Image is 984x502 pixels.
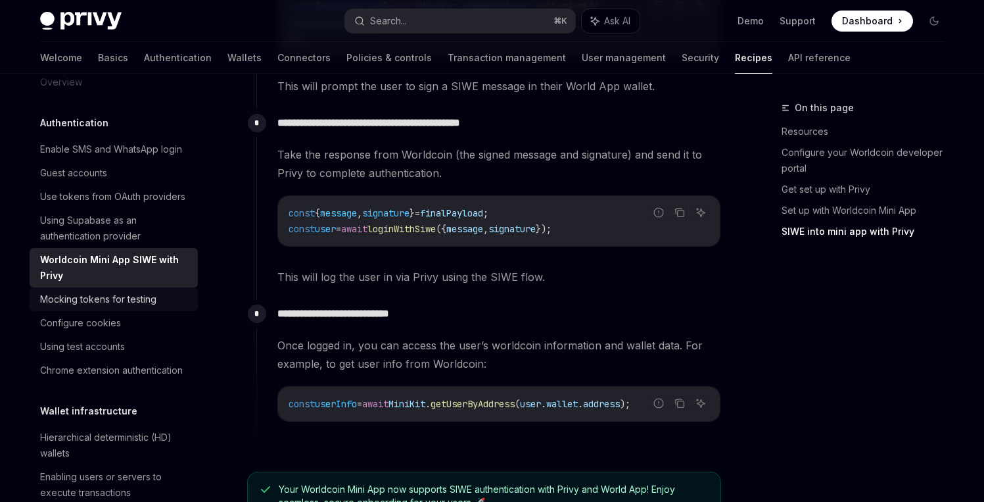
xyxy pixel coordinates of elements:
[315,207,320,219] span: {
[782,179,955,200] a: Get set up with Privy
[30,311,198,335] a: Configure cookies
[431,398,515,410] span: getUserByAddress
[832,11,913,32] a: Dashboard
[436,223,446,235] span: ({
[341,223,367,235] span: await
[362,207,410,219] span: signature
[40,403,137,419] h5: Wallet infrastructure
[30,288,198,311] a: Mocking tokens for testing
[671,395,688,412] button: Copy the contents from the code block
[289,398,315,410] span: const
[40,363,183,378] div: Chrome extension authentication
[40,469,190,501] div: Enabling users or servers to execute transactions
[30,209,198,248] a: Using Supabase as an authentication provider
[40,430,190,461] div: Hierarchical deterministic (HD) wallets
[277,145,720,182] span: Take the response from Worldcoin (the signed message and signature) and send it to Privy to compl...
[415,207,420,219] span: =
[388,398,425,410] span: MiniKit
[30,185,198,209] a: Use tokens from OAuth providers
[448,42,566,74] a: Transaction management
[367,223,436,235] span: loginWithSiwe
[357,207,362,219] span: ,
[261,484,270,495] svg: Check
[336,223,341,235] span: =
[692,204,709,221] button: Ask AI
[650,395,667,412] button: Report incorrect code
[320,207,357,219] span: message
[40,42,82,74] a: Welcome
[40,189,185,205] div: Use tokens from OAuth providers
[40,141,182,157] div: Enable SMS and WhatsApp login
[515,398,520,410] span: (
[671,204,688,221] button: Copy the contents from the code block
[30,335,198,359] a: Using test accounts
[924,11,945,32] button: Toggle dark mode
[553,16,567,26] span: ⌘ K
[735,42,772,74] a: Recipes
[578,398,583,410] span: .
[546,398,578,410] span: wallet
[289,207,315,219] span: const
[315,223,336,235] span: user
[738,14,764,28] a: Demo
[782,200,955,221] a: Set up with Worldcoin Mini App
[346,42,432,74] a: Policies & controls
[446,223,483,235] span: message
[40,252,190,284] div: Worldcoin Mini App SIWE with Privy
[370,13,407,29] div: Search...
[520,398,541,410] span: user
[40,315,121,331] div: Configure cookies
[30,359,198,382] a: Chrome extension authentication
[604,14,630,28] span: Ask AI
[30,138,198,161] a: Enable SMS and WhatsApp login
[488,223,536,235] span: signature
[650,204,667,221] button: Report incorrect code
[144,42,212,74] a: Authentication
[30,426,198,465] a: Hierarchical deterministic (HD) wallets
[277,336,720,373] span: Once logged in, you can access the user’s worldcoin information and wallet data. For example, to ...
[583,398,620,410] span: address
[582,42,666,74] a: User management
[483,207,488,219] span: ;
[782,142,955,179] a: Configure your Worldcoin developer portal
[40,339,125,355] div: Using test accounts
[345,9,575,33] button: Search...⌘K
[842,14,893,28] span: Dashboard
[420,207,483,219] span: finalPayload
[357,398,362,410] span: =
[30,161,198,185] a: Guest accounts
[277,42,331,74] a: Connectors
[788,42,851,74] a: API reference
[620,398,630,410] span: );
[483,223,488,235] span: ,
[362,398,388,410] span: await
[782,221,955,242] a: SIWE into mini app with Privy
[98,42,128,74] a: Basics
[682,42,719,74] a: Security
[40,291,156,307] div: Mocking tokens for testing
[782,121,955,142] a: Resources
[780,14,816,28] a: Support
[582,9,640,33] button: Ask AI
[795,100,854,116] span: On this page
[40,115,108,131] h5: Authentication
[692,395,709,412] button: Ask AI
[30,248,198,288] a: Worldcoin Mini App SIWE with Privy
[315,398,357,410] span: userInfo
[40,12,122,30] img: dark logo
[40,165,107,181] div: Guest accounts
[227,42,262,74] a: Wallets
[40,213,190,244] div: Using Supabase as an authentication provider
[541,398,546,410] span: .
[410,207,415,219] span: }
[425,398,431,410] span: .
[277,268,720,286] span: This will log the user in via Privy using the SIWE flow.
[536,223,551,235] span: });
[289,223,315,235] span: const
[277,77,720,95] span: This will prompt the user to sign a SIWE message in their World App wallet.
